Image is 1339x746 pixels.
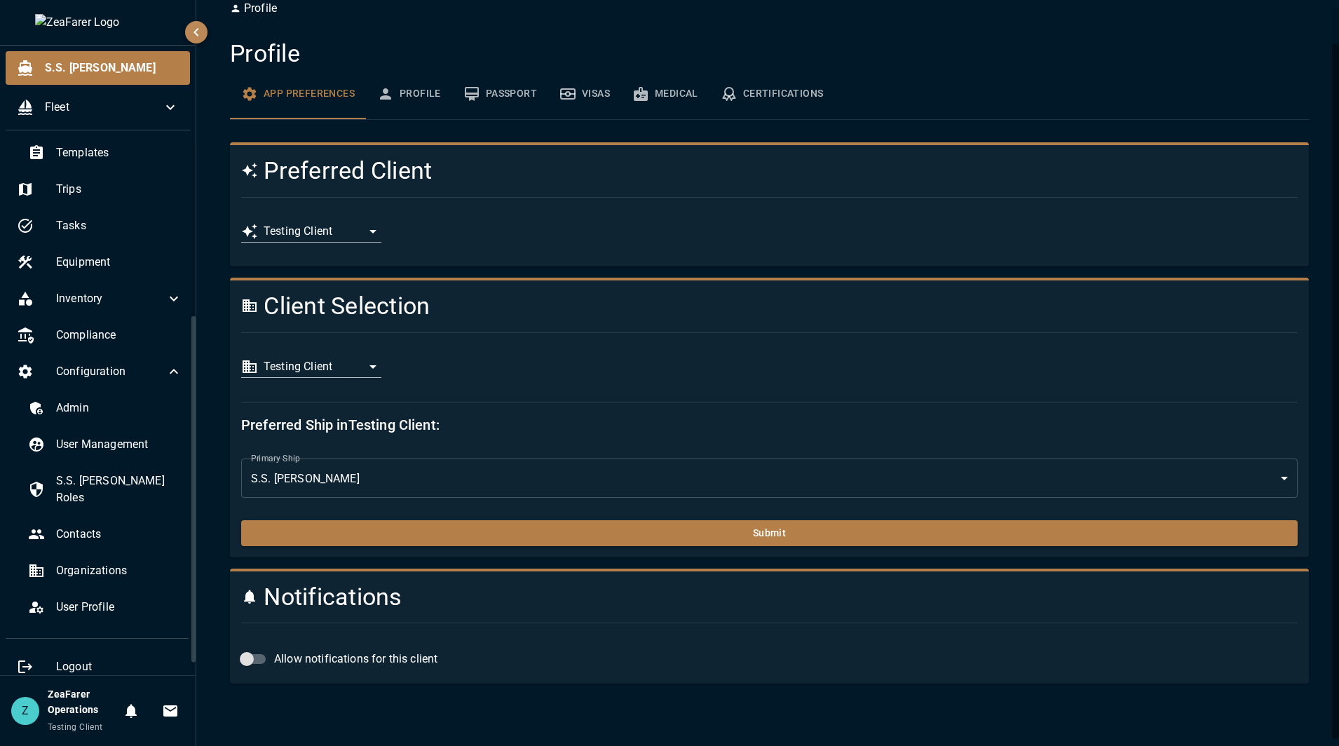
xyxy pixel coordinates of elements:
[56,562,182,579] span: Organizations
[48,722,103,732] span: Testing Client
[251,452,300,464] label: Primary Ship
[11,697,39,725] div: Z
[6,51,190,85] div: S.S. [PERSON_NAME]
[264,220,381,243] div: Testing Client
[6,172,193,206] div: Trips
[452,69,548,119] button: Passport
[241,292,1120,321] h4: Client Selection
[35,14,161,31] img: ZeaFarer Logo
[274,651,437,667] span: Allow notifications for this client
[241,156,1120,186] h4: Preferred Client
[56,327,182,344] span: Compliance
[241,583,1120,612] h4: Notifications
[56,144,182,161] span: Templates
[17,391,193,425] div: Admin
[241,414,1298,436] h6: Preferred Ship in Testing Client :
[6,282,193,316] div: Inventory
[621,69,709,119] button: Medical
[17,517,193,551] div: Contacts
[56,363,165,380] span: Configuration
[366,69,452,119] button: Profile
[56,290,165,307] span: Inventory
[6,355,193,388] div: Configuration
[45,99,162,116] span: Fleet
[17,464,193,515] div: S.S. [PERSON_NAME] Roles
[6,209,193,243] div: Tasks
[6,90,190,124] div: Fleet
[6,650,193,684] div: Logout
[17,554,193,588] div: Organizations
[230,69,366,119] button: App Preferences
[6,318,193,352] div: Compliance
[56,658,182,675] span: Logout
[56,254,182,271] span: Equipment
[156,697,184,725] button: Invitations
[17,590,193,624] div: User Profile
[56,181,182,198] span: Trips
[548,69,621,119] button: Visas
[6,245,193,279] div: Equipment
[56,599,182,616] span: User Profile
[56,217,182,234] span: Tasks
[56,400,182,416] span: Admin
[56,526,182,543] span: Contacts
[230,39,1309,69] h4: Profile
[48,687,117,718] h6: ZeaFarer Operations
[56,473,182,506] span: S.S. [PERSON_NAME] Roles
[56,436,182,453] span: User Management
[230,69,1309,119] div: basic tabs example
[241,520,1298,546] button: Submit
[241,459,1298,498] div: S.S. [PERSON_NAME]
[117,697,145,725] button: Notifications
[17,136,193,170] div: Templates
[264,355,381,378] div: Testing Client
[45,60,179,76] span: S.S. [PERSON_NAME]
[709,69,835,119] button: Certifications
[17,428,193,461] div: User Management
